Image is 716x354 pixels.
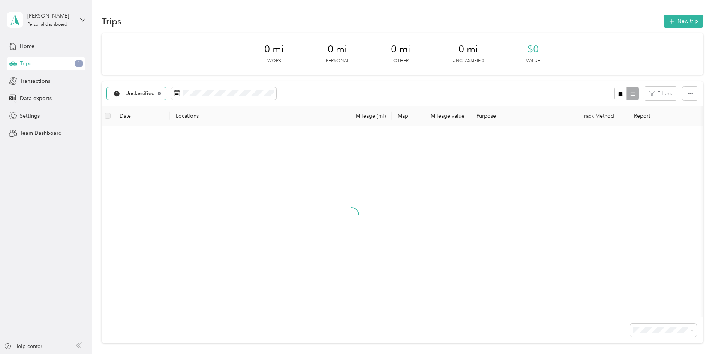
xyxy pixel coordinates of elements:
[27,22,67,27] div: Personal dashboard
[526,58,540,64] p: Value
[392,106,418,126] th: Map
[27,12,74,20] div: [PERSON_NAME]
[102,17,121,25] h1: Trips
[267,58,281,64] p: Work
[264,43,284,55] span: 0 mi
[342,106,392,126] th: Mileage (mi)
[114,106,170,126] th: Date
[20,94,52,102] span: Data exports
[170,106,342,126] th: Locations
[664,15,703,28] button: New trip
[418,106,470,126] th: Mileage value
[628,106,696,126] th: Report
[75,60,83,67] span: 1
[452,58,484,64] p: Unclassified
[527,43,539,55] span: $0
[20,60,31,67] span: Trips
[125,91,155,96] span: Unclassified
[4,342,42,350] button: Help center
[393,58,409,64] p: Other
[391,43,410,55] span: 0 mi
[470,106,575,126] th: Purpose
[644,87,677,100] button: Filters
[458,43,478,55] span: 0 mi
[575,106,628,126] th: Track Method
[20,42,34,50] span: Home
[326,58,349,64] p: Personal
[328,43,347,55] span: 0 mi
[674,312,716,354] iframe: Everlance-gr Chat Button Frame
[20,112,40,120] span: Settings
[20,129,62,137] span: Team Dashboard
[20,77,50,85] span: Transactions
